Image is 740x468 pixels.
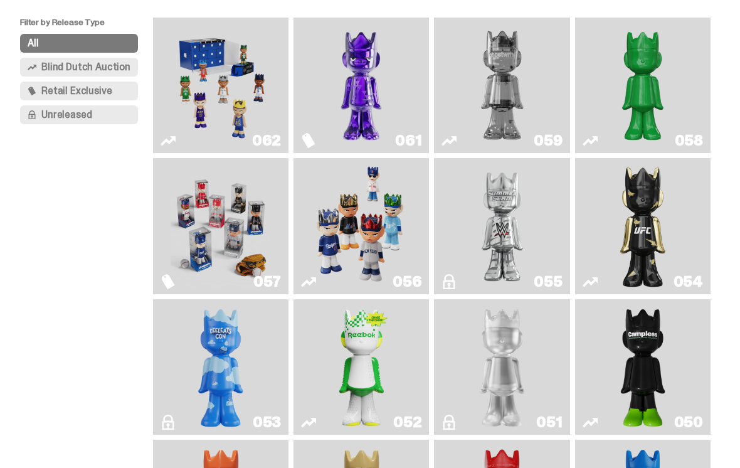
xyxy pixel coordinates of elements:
[41,110,92,120] span: Unreleased
[20,34,138,53] button: All
[28,38,39,48] span: All
[41,86,112,96] span: Retail Exclusive
[534,133,562,148] div: 059
[334,304,388,430] img: Court Victory
[41,62,130,72] span: Blind Dutch Auction
[583,163,703,289] a: Ruby
[301,304,421,430] a: Court Victory
[20,18,153,34] p: Filter by Release Type
[311,163,411,289] img: Game Face (2025)
[534,274,562,289] div: 055
[674,415,703,430] div: 050
[393,274,421,289] div: 056
[675,133,703,148] div: 058
[252,133,281,148] div: 062
[253,274,281,289] div: 057
[475,304,529,430] img: LLLoyalty
[441,23,562,148] a: Two
[161,163,281,289] a: Game Face (2025)
[393,415,421,430] div: 052
[674,274,703,289] div: 054
[253,415,281,430] div: 053
[311,23,411,148] img: Fantasy
[301,23,421,148] a: Fantasy
[395,133,421,148] div: 061
[583,304,703,430] a: Campless
[441,163,562,289] a: I Was There SummerSlam
[452,163,552,289] img: I Was There SummerSlam
[616,163,670,289] img: Ruby
[161,304,281,430] a: ghooooost
[301,163,421,289] a: Game Face (2025)
[161,23,281,148] a: Game Face (2025)
[536,415,562,430] div: 051
[20,58,138,77] button: Blind Dutch Auction
[171,163,271,289] img: Game Face (2025)
[583,23,703,148] a: Schrödinger's ghost: Sunday Green
[452,23,552,148] img: Two
[194,304,248,430] img: ghooooost
[441,304,562,430] a: LLLoyalty
[20,82,138,100] button: Retail Exclusive
[171,23,271,148] img: Game Face (2025)
[20,105,138,124] button: Unreleased
[593,23,693,148] img: Schrödinger's ghost: Sunday Green
[616,304,670,430] img: Campless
